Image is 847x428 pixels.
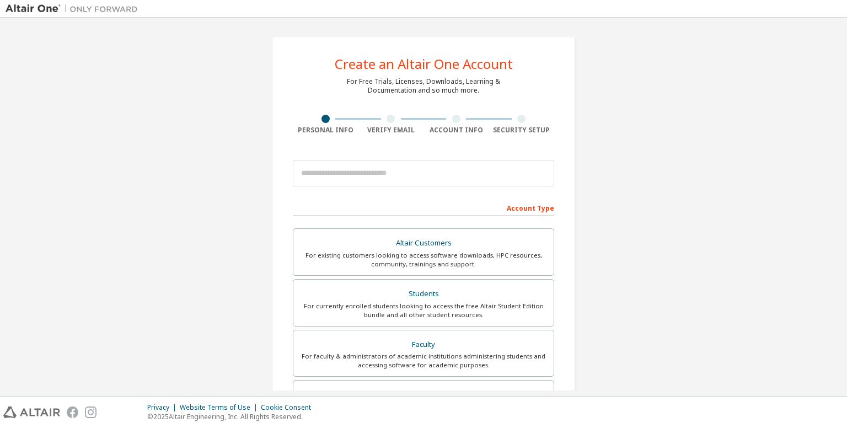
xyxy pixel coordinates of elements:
[300,251,547,269] div: For existing customers looking to access software downloads, HPC resources, community, trainings ...
[423,126,489,135] div: Account Info
[300,352,547,370] div: For faculty & administrators of academic institutions administering students and accessing softwa...
[300,337,547,352] div: Faculty
[147,403,180,412] div: Privacy
[293,199,554,216] div: Account Type
[300,387,547,403] div: Everyone else
[300,286,547,302] div: Students
[261,403,318,412] div: Cookie Consent
[489,126,555,135] div: Security Setup
[85,406,97,418] img: instagram.svg
[147,412,318,421] p: © 2025 Altair Engineering, Inc. All Rights Reserved.
[300,236,547,251] div: Altair Customers
[293,126,358,135] div: Personal Info
[335,57,513,71] div: Create an Altair One Account
[358,126,424,135] div: Verify Email
[6,3,143,14] img: Altair One
[180,403,261,412] div: Website Terms of Use
[67,406,78,418] img: facebook.svg
[300,302,547,319] div: For currently enrolled students looking to access the free Altair Student Edition bundle and all ...
[347,77,500,95] div: For Free Trials, Licenses, Downloads, Learning & Documentation and so much more.
[3,406,60,418] img: altair_logo.svg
